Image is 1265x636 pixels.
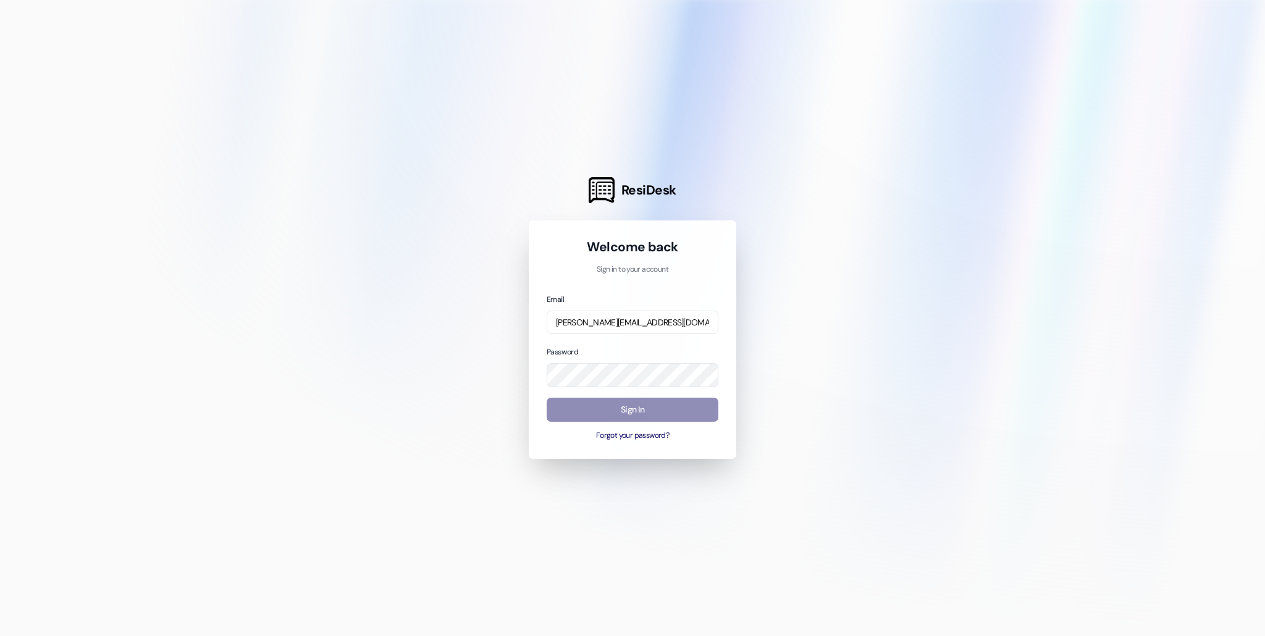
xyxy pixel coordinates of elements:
img: ResiDesk Logo [589,177,615,203]
p: Sign in to your account [547,264,718,275]
input: name@example.com [547,311,718,335]
span: ResiDesk [621,182,676,199]
h1: Welcome back [547,238,718,256]
button: Forgot your password? [547,430,718,441]
label: Email [547,295,564,304]
button: Sign In [547,398,718,422]
label: Password [547,347,578,357]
